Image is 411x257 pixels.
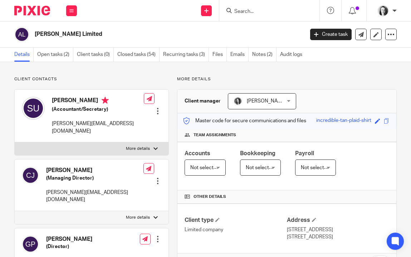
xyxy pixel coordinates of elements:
img: svg%3E [22,235,39,253]
span: [PERSON_NAME] [247,99,286,104]
h4: Client type [185,216,287,224]
h5: (Managing Director) [46,175,143,182]
h4: [PERSON_NAME] [46,167,143,174]
h5: (Director) [46,243,128,250]
a: Details [14,48,34,62]
a: Emails [230,48,249,62]
span: Team assignments [194,132,236,138]
p: [PERSON_NAME][EMAIL_ADDRESS][DOMAIN_NAME] [52,120,144,135]
h2: [PERSON_NAME] Limited [35,30,246,38]
span: Payroll [295,151,314,156]
a: Create task [310,29,352,40]
input: Search [234,9,298,15]
span: Accounts [185,151,210,156]
a: Audit logs [280,48,306,62]
span: Other details [194,194,226,200]
img: brodie%203%20small.jpg [234,97,242,105]
img: svg%3E [22,167,39,184]
p: [STREET_ADDRESS] [287,226,389,233]
a: Client tasks (0) [77,48,114,62]
p: More details [126,146,150,152]
p: Master code for secure communications and files [183,117,306,124]
span: Not selected [246,165,275,170]
a: Recurring tasks (3) [163,48,209,62]
img: svg%3E [22,97,45,120]
div: incredible-tan-plaid-shirt [316,117,371,125]
h5: (Accountant/Secretary) [52,106,144,113]
i: Primary [102,97,109,104]
p: More details [177,76,397,82]
p: [PERSON_NAME][EMAIL_ADDRESS][DOMAIN_NAME] [46,189,143,204]
img: Pixie [14,6,50,15]
span: Not selected [190,165,219,170]
img: T1JH8BBNX-UMG48CW64-d2649b4fbe26-512.png [377,5,389,16]
img: svg%3E [14,27,29,42]
a: Open tasks (2) [37,48,73,62]
span: Not selected [301,165,330,170]
p: More details [126,215,150,220]
a: Files [212,48,227,62]
span: Bookkeeping [240,151,275,156]
p: Client contacts [14,76,169,82]
a: Closed tasks (54) [117,48,160,62]
p: [STREET_ADDRESS] [287,233,389,241]
h4: [PERSON_NAME] [52,97,144,106]
h4: [PERSON_NAME] [46,235,128,243]
h4: Address [287,216,389,224]
p: Limited company [185,226,287,233]
h3: Client manager [185,97,221,105]
a: Notes (2) [252,48,277,62]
